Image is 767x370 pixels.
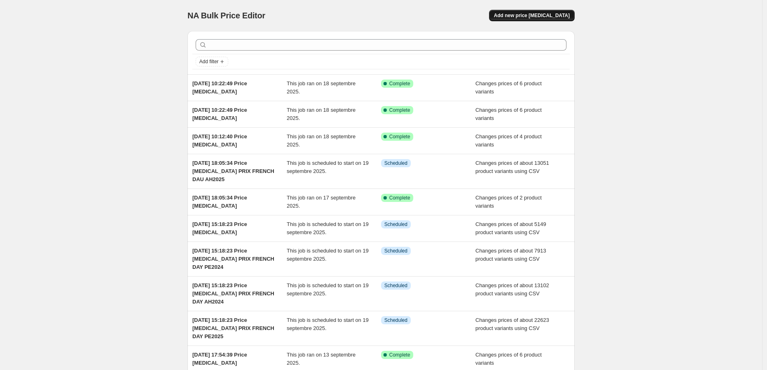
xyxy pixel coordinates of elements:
[476,317,549,331] span: Changes prices of about 22623 product variants using CSV
[192,160,274,182] span: [DATE] 18:05:34 Price [MEDICAL_DATA] PRIX FRENCH DAU AH2025
[476,221,546,235] span: Changes prices of about 5149 product variants using CSV
[389,107,410,113] span: Complete
[287,160,369,174] span: This job is scheduled to start on 19 septembre 2025.
[476,352,542,366] span: Changes prices of 6 product variants
[476,195,542,209] span: Changes prices of 2 product variants
[384,282,408,289] span: Scheduled
[192,221,247,235] span: [DATE] 15:18:23 Price [MEDICAL_DATA]
[192,107,247,121] span: [DATE] 10:22:49 Price [MEDICAL_DATA]
[476,160,549,174] span: Changes prices of about 13051 product variants using CSV
[287,352,356,366] span: This job ran on 13 septembre 2025.
[476,107,542,121] span: Changes prices of 6 product variants
[476,282,549,297] span: Changes prices of about 13102 product variants using CSV
[476,80,542,95] span: Changes prices of 6 product variants
[476,248,546,262] span: Changes prices of about 7913 product variants using CSV
[384,317,408,323] span: Scheduled
[384,248,408,254] span: Scheduled
[192,248,274,270] span: [DATE] 15:18:23 Price [MEDICAL_DATA] PRIX FRENCH DAY PE2024
[389,133,410,140] span: Complete
[187,11,265,20] span: NA Bulk Price Editor
[192,195,247,209] span: [DATE] 18:05:34 Price [MEDICAL_DATA]
[389,80,410,87] span: Complete
[389,195,410,201] span: Complete
[384,221,408,228] span: Scheduled
[489,10,575,21] button: Add new price [MEDICAL_DATA]
[384,160,408,166] span: Scheduled
[287,195,356,209] span: This job ran on 17 septembre 2025.
[476,133,542,148] span: Changes prices of 4 product variants
[192,352,247,366] span: [DATE] 17:54:39 Price [MEDICAL_DATA]
[287,221,369,235] span: This job is scheduled to start on 19 septembre 2025.
[192,80,247,95] span: [DATE] 10:22:49 Price [MEDICAL_DATA]
[192,317,274,339] span: [DATE] 15:18:23 Price [MEDICAL_DATA] PRIX FRENCH DAY PE2025
[287,80,356,95] span: This job ran on 18 septembre 2025.
[287,107,356,121] span: This job ran on 18 septembre 2025.
[389,352,410,358] span: Complete
[287,133,356,148] span: This job ran on 18 septembre 2025.
[192,133,247,148] span: [DATE] 10:12:40 Price [MEDICAL_DATA]
[196,57,228,66] button: Add filter
[287,282,369,297] span: This job is scheduled to start on 19 septembre 2025.
[494,12,570,19] span: Add new price [MEDICAL_DATA]
[199,58,218,65] span: Add filter
[287,317,369,331] span: This job is scheduled to start on 19 septembre 2025.
[192,282,274,305] span: [DATE] 15:18:23 Price [MEDICAL_DATA] PRIX FRENCH DAY AH2024
[287,248,369,262] span: This job is scheduled to start on 19 septembre 2025.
